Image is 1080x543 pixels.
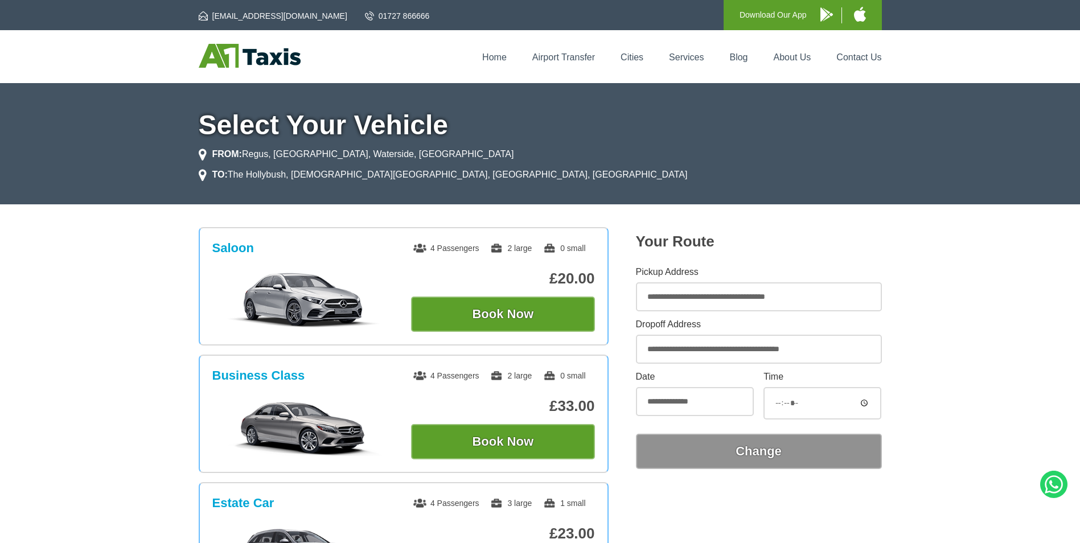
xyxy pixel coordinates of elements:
a: Airport Transfer [532,52,595,62]
label: Time [763,372,881,381]
p: Download Our App [740,8,807,22]
label: Pickup Address [636,268,882,277]
span: 4 Passengers [413,244,479,253]
label: Dropoff Address [636,320,882,329]
p: £20.00 [411,270,595,287]
span: 3 large [490,499,532,508]
h1: Select Your Vehicle [199,112,882,139]
img: A1 Taxis St Albans LTD [199,44,301,68]
h2: Your Route [636,233,882,250]
label: Date [636,372,754,381]
strong: TO: [212,170,228,179]
a: 01727 866666 [365,10,430,22]
a: Blog [729,52,748,62]
span: 2 large [490,371,532,380]
a: Cities [621,52,643,62]
p: £23.00 [411,525,595,542]
li: Regus, [GEOGRAPHIC_DATA], Waterside, [GEOGRAPHIC_DATA] [199,147,514,161]
a: Services [669,52,704,62]
li: The Hollybush, [DEMOGRAPHIC_DATA][GEOGRAPHIC_DATA], [GEOGRAPHIC_DATA], [GEOGRAPHIC_DATA] [199,168,688,182]
span: 0 small [543,371,585,380]
img: A1 Taxis Android App [820,7,833,22]
strong: FROM: [212,149,242,159]
button: Change [636,434,882,469]
img: Business Class [218,399,389,456]
button: Book Now [411,297,595,332]
span: 4 Passengers [413,371,479,380]
button: Book Now [411,424,595,459]
h3: Estate Car [212,496,274,511]
a: Home [482,52,507,62]
img: A1 Taxis iPhone App [854,7,866,22]
span: 1 small [543,499,585,508]
span: 0 small [543,244,585,253]
a: Contact Us [836,52,881,62]
span: 4 Passengers [413,499,479,508]
a: About Us [774,52,811,62]
p: £33.00 [411,397,595,415]
a: [EMAIL_ADDRESS][DOMAIN_NAME] [199,10,347,22]
h3: Business Class [212,368,305,383]
img: Saloon [218,271,389,328]
span: 2 large [490,244,532,253]
h3: Saloon [212,241,254,256]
